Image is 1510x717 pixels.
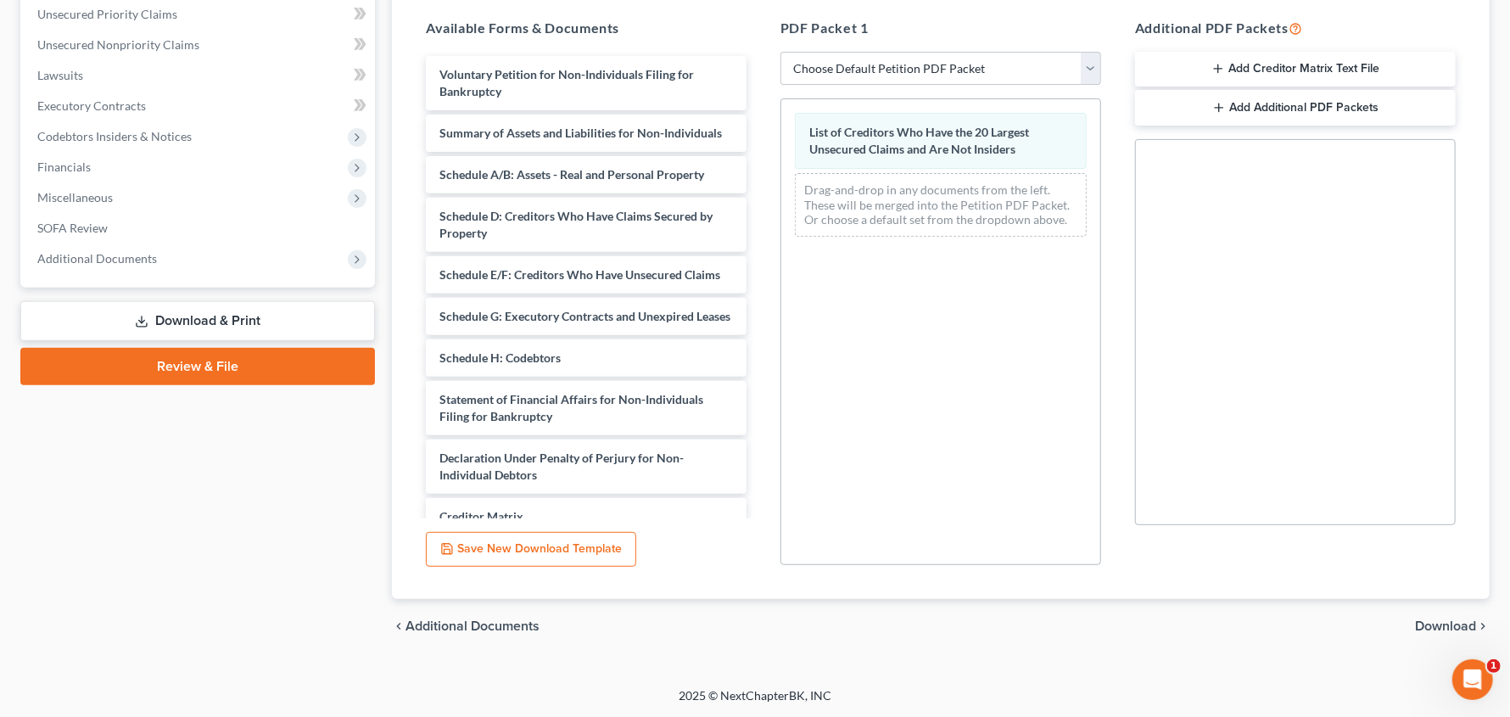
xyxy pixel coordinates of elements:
a: chevron_left Additional Documents [392,619,540,633]
span: Voluntary Petition for Non-Individuals Filing for Bankruptcy [439,67,694,98]
a: Review & File [20,348,375,385]
a: Download & Print [20,301,375,341]
span: Statement of Financial Affairs for Non-Individuals Filing for Bankruptcy [439,392,703,423]
span: Download [1415,619,1476,633]
h5: Additional PDF Packets [1135,18,1456,38]
a: Executory Contracts [24,91,375,121]
button: Save New Download Template [426,532,636,568]
span: Schedule A/B: Assets - Real and Personal Property [439,167,704,182]
span: Unsecured Priority Claims [37,7,177,21]
span: Unsecured Nonpriority Claims [37,37,199,52]
h5: Available Forms & Documents [426,18,747,38]
span: Schedule E/F: Creditors Who Have Unsecured Claims [439,267,720,282]
button: Download chevron_right [1415,619,1490,633]
a: SOFA Review [24,213,375,244]
i: chevron_right [1476,619,1490,633]
span: Schedule G: Executory Contracts and Unexpired Leases [439,309,730,323]
button: Add Additional PDF Packets [1135,90,1456,126]
iframe: Intercom live chat [1452,659,1493,700]
span: Declaration Under Penalty of Perjury for Non-Individual Debtors [439,451,684,482]
i: chevron_left [392,619,405,633]
span: Executory Contracts [37,98,146,113]
span: Creditor Matrix [439,509,523,524]
span: 1 [1487,659,1501,673]
span: List of Creditors Who Have the 20 Largest Unsecured Claims and Are Not Insiders [809,125,1029,156]
a: Unsecured Nonpriority Claims [24,30,375,60]
h5: PDF Packet 1 [780,18,1101,38]
span: Additional Documents [37,251,157,266]
span: Schedule D: Creditors Who Have Claims Secured by Property [439,209,713,240]
span: Miscellaneous [37,190,113,204]
span: Lawsuits [37,68,83,82]
span: Schedule H: Codebtors [439,350,561,365]
span: Codebtors Insiders & Notices [37,129,192,143]
a: Lawsuits [24,60,375,91]
span: Additional Documents [405,619,540,633]
span: Financials [37,160,91,174]
span: SOFA Review [37,221,108,235]
span: Summary of Assets and Liabilities for Non-Individuals [439,126,722,140]
div: Drag-and-drop in any documents from the left. These will be merged into the Petition PDF Packet. ... [795,173,1087,237]
button: Add Creditor Matrix Text File [1135,52,1456,87]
